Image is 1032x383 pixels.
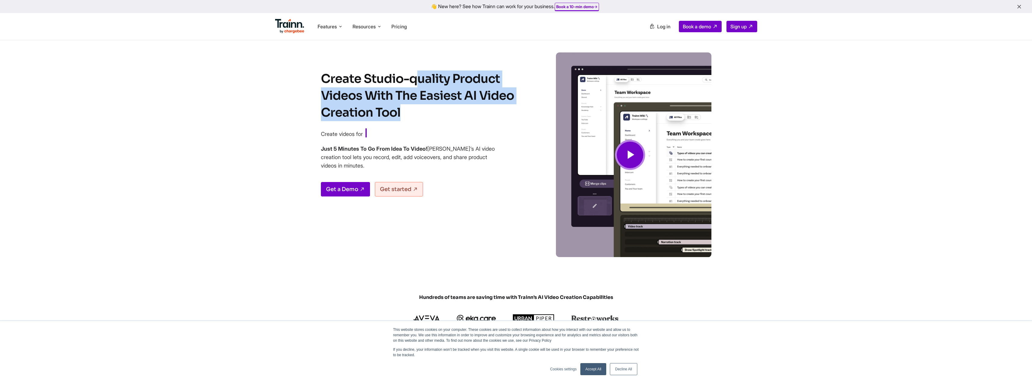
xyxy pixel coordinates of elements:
a: Sign up [726,21,757,32]
span: Sign up [730,24,747,30]
p: This website stores cookies on your computer. These cookies are used to collect information about... [393,327,639,343]
img: restroworks logo [571,315,619,322]
img: aveva logo [413,316,440,322]
a: Pricing [391,24,407,30]
a: Get started [375,182,423,196]
b: Just 5 Minutes To Go From Idea To Video! [321,146,427,152]
div: 👋 New here? See how Trainn can work for your business. [4,4,1028,9]
img: urbanpiper logo [513,314,554,323]
a: Log in [646,21,674,32]
a: Cookies settings [550,366,577,372]
h4: [PERSON_NAME]’s AI video creation tool lets you record, edit, add voiceovers, and share product v... [321,145,496,170]
img: ekacare logo [457,315,496,322]
span: Book a demo [683,24,711,30]
span: Customer Education [365,128,448,139]
h1: Create Studio-quality Product Videos With The Easiest AI Video Creation Tool [321,71,526,121]
img: Trainn Logo [275,19,305,33]
span: Create videos for [321,131,363,137]
b: Book a 10-min demo [556,4,594,9]
a: Book a demo [679,21,722,32]
span: Features [318,23,337,30]
img: Video creation | Trainn [549,52,711,257]
p: If you decline, your information won’t be tracked when you visit this website. A single cookie wi... [393,347,639,358]
span: Log in [657,24,670,30]
span: Hundreds of teams are saving time with Trainn’s AI Video Creation Capabilities [372,294,661,301]
a: Accept All [580,363,607,375]
a: Book a 10-min demo→ [556,4,598,9]
a: Decline All [610,363,637,375]
a: Get a Demo [321,182,370,196]
span: Resources [353,23,376,30]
